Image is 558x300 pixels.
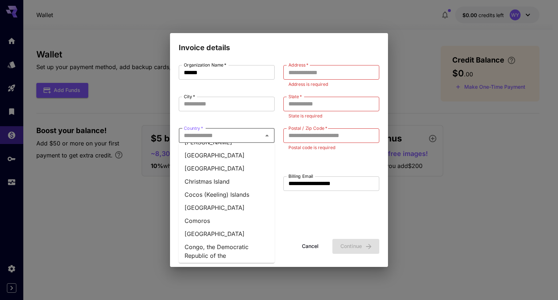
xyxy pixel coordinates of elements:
label: Address [288,62,308,68]
label: City [184,93,195,100]
li: [GEOGRAPHIC_DATA] [179,262,275,275]
li: [GEOGRAPHIC_DATA] [179,162,275,175]
li: [GEOGRAPHIC_DATA] [179,227,275,240]
p: State is required [288,112,374,120]
li: Comoros [179,214,275,227]
label: State [288,93,302,100]
p: Postal code is required [288,144,374,151]
li: Congo, the Democratic Republic of the [179,240,275,262]
li: [GEOGRAPHIC_DATA] [179,201,275,214]
label: Postal / Zip Code [288,125,327,131]
li: Christmas Island [179,175,275,188]
label: Billing Email [288,173,313,179]
h2: Invoice details [170,33,388,53]
button: Cancel [294,239,327,254]
label: Country [184,125,203,131]
p: Address is required [288,81,374,88]
li: Cocos (Keeling) Islands [179,188,275,201]
li: [GEOGRAPHIC_DATA] [179,149,275,162]
button: Close [262,131,272,141]
label: Organization Name [184,62,226,68]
